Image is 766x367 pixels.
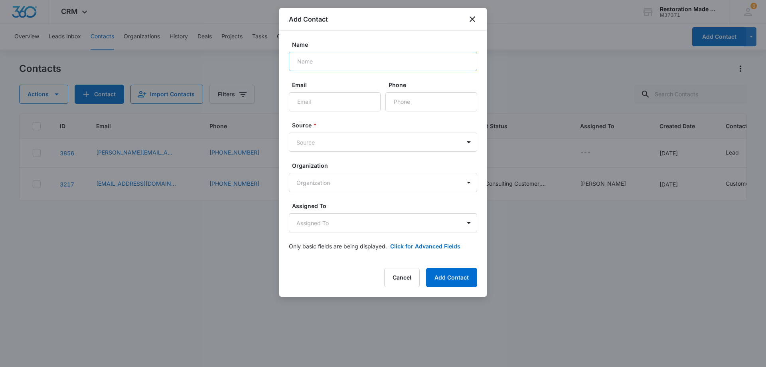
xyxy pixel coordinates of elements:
[289,92,381,111] input: Email
[390,242,460,250] button: Click for Advanced Fields
[385,92,477,111] input: Phone
[468,14,477,24] button: close
[384,268,420,287] button: Cancel
[292,161,480,170] label: Organization
[289,52,477,71] input: Name
[292,121,480,129] label: Source
[289,14,328,24] h1: Add Contact
[289,242,387,250] p: Only basic fields are being displayed.
[426,268,477,287] button: Add Contact
[292,81,384,89] label: Email
[292,40,480,49] label: Name
[292,202,480,210] label: Assigned To
[389,81,480,89] label: Phone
